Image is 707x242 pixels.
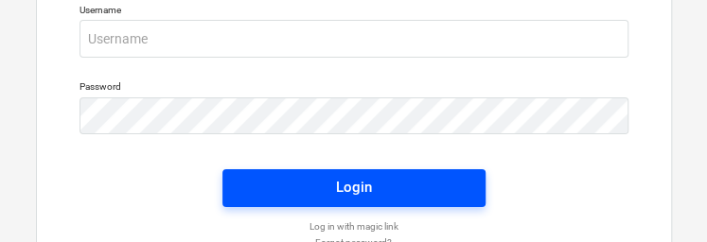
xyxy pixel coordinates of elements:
[80,4,628,20] p: Username
[612,151,707,242] iframe: Chat Widget
[70,220,638,233] a: Log in with magic link
[80,80,628,96] p: Password
[222,169,486,207] button: Login
[336,175,372,199] div: Login
[80,20,628,58] input: Username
